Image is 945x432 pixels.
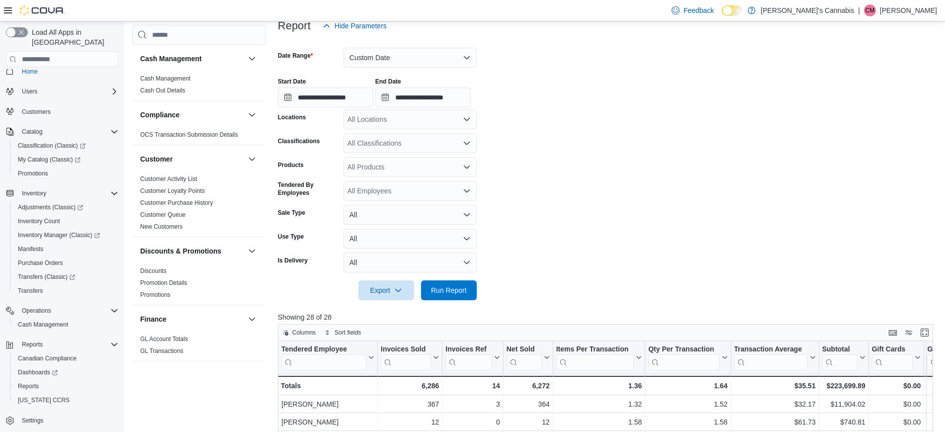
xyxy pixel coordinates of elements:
div: $0.00 [872,399,921,411]
span: Classification (Classic) [18,142,86,150]
button: Catalog [2,125,122,139]
span: Customer Purchase History [140,199,213,207]
div: Tendered Employee [281,345,366,370]
span: Canadian Compliance [14,352,118,364]
button: Gift Cards [871,345,921,370]
span: Operations [18,305,118,317]
a: Transfers (Classic) [14,271,79,283]
span: My Catalog (Classic) [18,156,81,164]
div: Net Sold [507,345,542,354]
button: Home [2,64,122,78]
img: Cova [20,5,65,15]
span: Washington CCRS [14,394,118,406]
div: $35.51 [734,380,815,392]
span: Customers [18,105,118,118]
a: Purchase Orders [14,257,67,269]
button: Open list of options [463,115,471,123]
span: Inventory Manager (Classic) [14,229,118,241]
div: Subtotal [822,345,857,370]
span: Load All Apps in [GEOGRAPHIC_DATA] [28,27,118,47]
button: Hide Parameters [319,16,391,36]
a: Manifests [14,243,47,255]
span: Inventory [22,189,46,197]
button: Reports [10,379,122,393]
span: Hide Parameters [335,21,387,31]
button: Invoices Ref [445,345,500,370]
span: Dashboards [18,368,58,376]
span: Purchase Orders [14,257,118,269]
div: Transaction Average [734,345,807,354]
span: GL Account Totals [140,335,188,343]
div: 1.58 [556,417,642,429]
div: 367 [381,399,439,411]
div: Subtotal [822,345,857,354]
div: 6,286 [381,380,439,392]
div: 1.58 [648,417,727,429]
a: Inventory Count [14,215,64,227]
div: Items Per Transaction [556,345,634,354]
span: Customer Activity List [140,175,197,183]
span: Dashboards [14,366,118,378]
span: Catalog [18,126,118,138]
button: Inventory [2,186,122,200]
input: Press the down key to open a popover containing a calendar. [375,87,471,107]
a: Classification (Classic) [14,140,89,152]
a: Customer Purchase History [140,199,213,206]
span: New Customers [140,223,182,231]
button: Items Per Transaction [556,345,642,370]
div: $0.00 [871,380,921,392]
button: Promotions [10,167,122,180]
div: 3 [445,399,500,411]
div: Gift Card Sales [871,345,913,370]
button: Operations [18,305,55,317]
button: Reports [18,339,47,350]
a: Customer Loyalty Points [140,187,205,194]
span: Cash Management [140,75,190,83]
span: Settings [18,414,118,427]
div: $32.17 [734,399,815,411]
span: GL Transactions [140,347,183,355]
span: Transfers (Classic) [14,271,118,283]
a: New Customers [140,223,182,230]
span: [US_STATE] CCRS [18,396,70,404]
button: Cash Management [10,318,122,332]
h3: Cash Management [140,54,202,64]
span: Adjustments (Classic) [18,203,83,211]
button: All [344,253,477,272]
p: Showing 28 of 28 [278,312,940,322]
a: GL Account Totals [140,336,188,343]
a: Discounts [140,267,167,274]
button: Open list of options [463,139,471,147]
div: Invoices Ref [445,345,492,370]
a: Cash Management [140,75,190,82]
button: Purchase Orders [10,256,122,270]
span: Promotions [14,168,118,179]
button: Enter fullscreen [919,327,931,339]
span: My Catalog (Classic) [14,154,118,166]
button: Tendered Employee [281,345,374,370]
div: Totals [281,380,374,392]
button: Reports [2,338,122,351]
span: Promotions [18,170,48,177]
button: Finance [140,314,244,324]
button: Qty Per Transaction [648,345,727,370]
span: Manifests [18,245,43,253]
button: Customer [246,153,258,165]
button: Open list of options [463,163,471,171]
a: GL Transactions [140,347,183,354]
label: Products [278,161,304,169]
div: Invoices Sold [381,345,431,354]
div: Compliance [132,129,266,145]
a: Cash Management [14,319,72,331]
span: Catalog [22,128,42,136]
div: Net Sold [507,345,542,370]
button: Compliance [140,110,244,120]
div: Invoices Sold [381,345,431,370]
span: Inventory Manager (Classic) [18,231,100,239]
div: [PERSON_NAME] [281,417,374,429]
span: Customer Loyalty Points [140,187,205,195]
label: Classifications [278,137,320,145]
h3: Discounts & Promotions [140,246,221,256]
div: Finance [132,333,266,361]
span: Sort fields [335,329,361,337]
